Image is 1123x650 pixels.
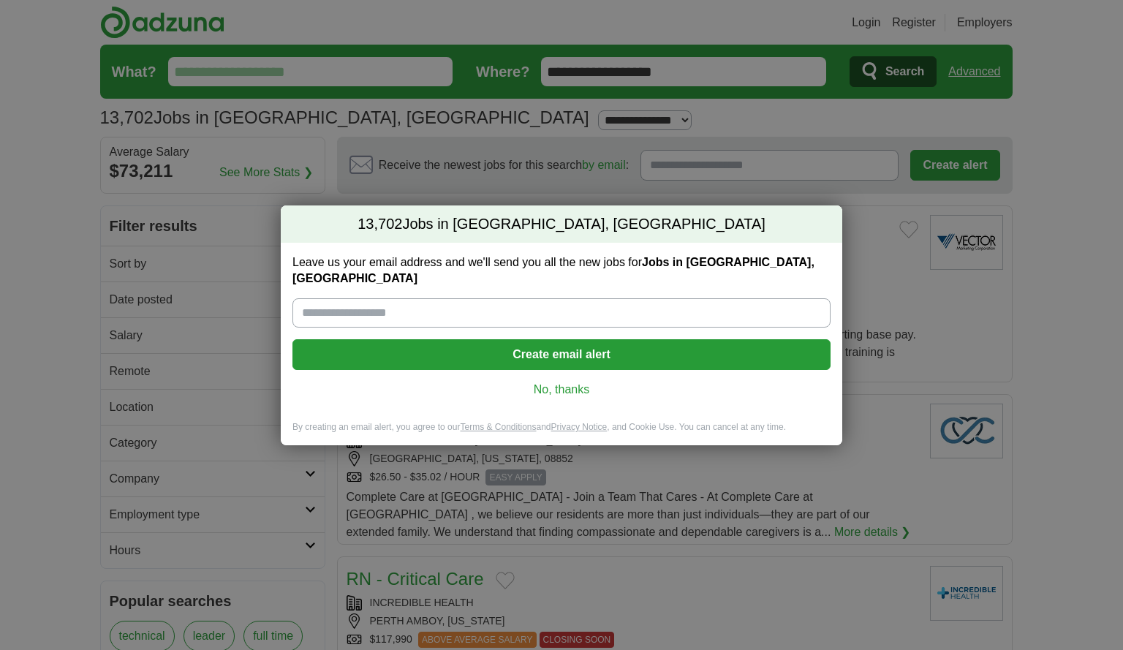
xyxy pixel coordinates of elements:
[358,214,402,235] span: 13,702
[551,422,608,432] a: Privacy Notice
[460,422,536,432] a: Terms & Conditions
[281,205,842,243] h2: Jobs in [GEOGRAPHIC_DATA], [GEOGRAPHIC_DATA]
[281,421,842,445] div: By creating an email alert, you agree to our and , and Cookie Use. You can cancel at any time.
[292,254,831,287] label: Leave us your email address and we'll send you all the new jobs for
[292,339,831,370] button: Create email alert
[304,382,819,398] a: No, thanks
